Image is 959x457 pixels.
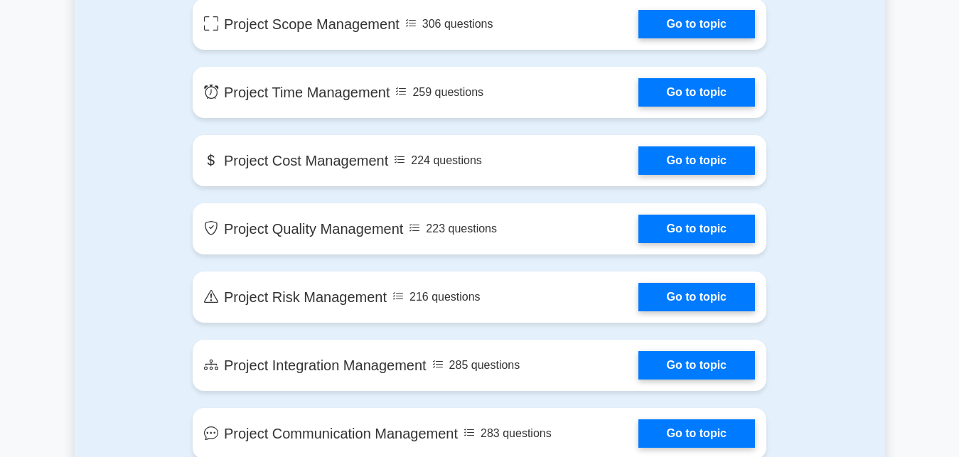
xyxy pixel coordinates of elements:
a: Go to topic [638,146,755,175]
a: Go to topic [638,419,755,448]
a: Go to topic [638,10,755,38]
a: Go to topic [638,215,755,243]
a: Go to topic [638,78,755,107]
a: Go to topic [638,351,755,380]
a: Go to topic [638,283,755,311]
